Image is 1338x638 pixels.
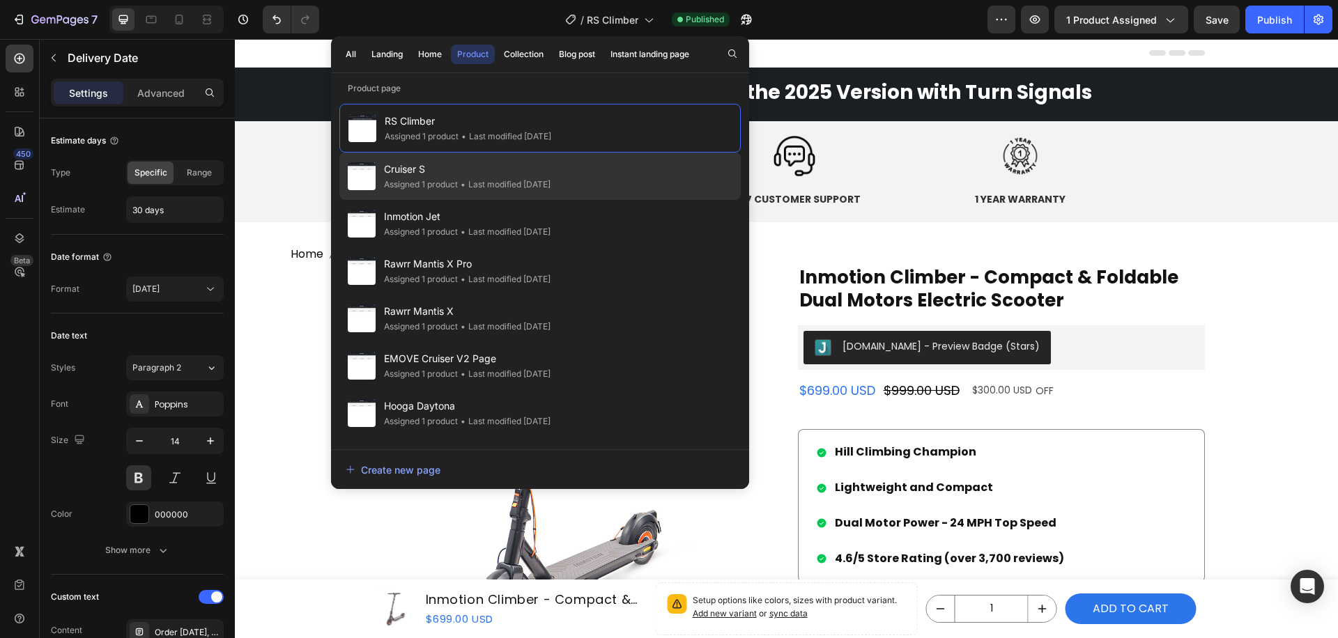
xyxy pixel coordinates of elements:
div: $699.00 USD [190,571,413,590]
span: • [461,226,466,237]
div: 000000 [155,508,220,521]
img: Alt image [539,96,580,138]
span: Home [56,205,89,226]
span: • [461,416,466,426]
div: Last modified [DATE] [458,367,551,381]
button: [DATE] [126,277,224,302]
div: Publish [1257,13,1292,27]
p: Product page [331,81,749,95]
div: Last modified [DATE] [458,414,551,428]
button: increment [794,557,822,583]
div: FAST & FREE SHIPPING [271,153,380,169]
span: Published [686,13,724,26]
div: Assigned 1 product [385,130,459,143]
div: Poppins [155,398,220,411]
div: Assigned 1 product [384,225,458,239]
input: Auto [127,197,223,222]
button: ADD TO CART [831,554,962,586]
button: 7 [6,6,104,33]
div: Open Intercom Messenger [1291,570,1324,603]
div: Assigned 1 product [384,178,458,192]
strong: Hill Climbing Champion [600,405,741,421]
button: decrement [692,557,720,583]
span: Specific [134,166,167,179]
span: Inmotion Climber - Compact & Foldable Dual Motors Electric Scooter [105,205,487,226]
button: Home [412,45,448,64]
div: Styles [51,361,75,374]
button: Create new page [345,456,735,483]
span: Inmotion Jet [384,208,551,225]
div: Color [51,508,72,520]
button: Instant landing page [604,45,695,64]
span: Cruiser S [384,161,551,178]
button: Product [451,45,495,64]
div: Date text [51,329,87,342]
div: Last modified [DATE] [458,225,551,239]
div: Last modified [DATE] [458,178,551,192]
button: Publish [1245,6,1304,33]
div: Format [51,283,79,295]
div: Show more [105,543,170,557]
div: Assigned 1 product [384,320,458,334]
div: Assigned 1 product [384,367,458,381]
p: Advanced [137,86,185,100]
h1: Inmotion Climber - Compact & Foldable Dual Motors Electric Scooter [563,226,970,276]
span: Paragraph 2 [132,361,181,374]
span: • [461,131,466,141]
span: Save [1206,14,1229,26]
span: EMOVE Cruiser V2 Page [384,350,551,367]
strong: All Inmotion Climbers are the 2025 Version with Turn Signals [246,40,857,67]
strong: 4.6/5 Store Rating (over 3,700 reviews) [600,511,829,527]
div: Type [51,166,70,179]
div: Last modified [DATE] [459,130,551,143]
div: All [346,48,356,61]
p: 24/7 CUSTOMER SUPPORT [493,153,626,168]
iframe: Design area [235,39,1338,638]
div: [DOMAIN_NAME] - Preview Badge (Stars) [608,300,805,315]
div: Home [418,48,442,61]
p: Settings [69,86,108,100]
span: Hooga Daytona [384,398,551,414]
p: Delivery Date [68,49,218,66]
div: Estimate [51,203,85,216]
img: Inmotion Climber - Compact & Foldable Dual Motors Electric Scooter [142,550,181,589]
input: quantity [720,557,794,583]
span: [DATE] [132,283,160,294]
button: All [339,45,362,64]
img: Inmotion Climber - Compact & Foldable Dual Motors Electric Scooter [134,226,541,632]
p: Setup options like colors, sizes with product variant. [458,555,671,582]
span: RS Climber [385,113,551,130]
div: Beta [10,255,33,266]
div: OFF [799,343,821,360]
div: ADD TO CART [858,560,934,580]
button: Blog post [553,45,601,64]
button: Show more [51,538,224,563]
span: RS Climber [587,13,638,27]
span: Range [187,166,212,179]
span: or [522,569,573,579]
div: Assigned 1 product [384,272,458,286]
div: Font [51,398,68,410]
div: Collection [504,48,544,61]
div: Last modified [DATE] [458,272,551,286]
strong: Lightweight and Compact [600,440,758,456]
span: • [461,179,466,189]
div: Content [51,624,82,637]
span: Rawrr Mantis X [384,303,551,320]
nav: breadcrumb [56,205,1103,226]
strong: Dual Motor Power - 24 MPH Top Speed [600,476,822,492]
div: $999.00 USD [647,342,726,361]
button: Collection [498,45,550,64]
span: Rawrr Mantis X Pro [384,256,551,272]
span: • [461,321,466,332]
div: Last modified [DATE] [458,320,551,334]
span: • [461,274,466,284]
div: Size [51,431,88,450]
div: Create new page [346,462,440,477]
span: sync data [535,569,573,579]
div: Estimate days [51,134,120,147]
div: Undo/Redo [263,6,319,33]
div: 450 [13,148,33,159]
div: 1 YEAR WARRANTY [739,152,832,169]
div: Blog post [559,48,595,61]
